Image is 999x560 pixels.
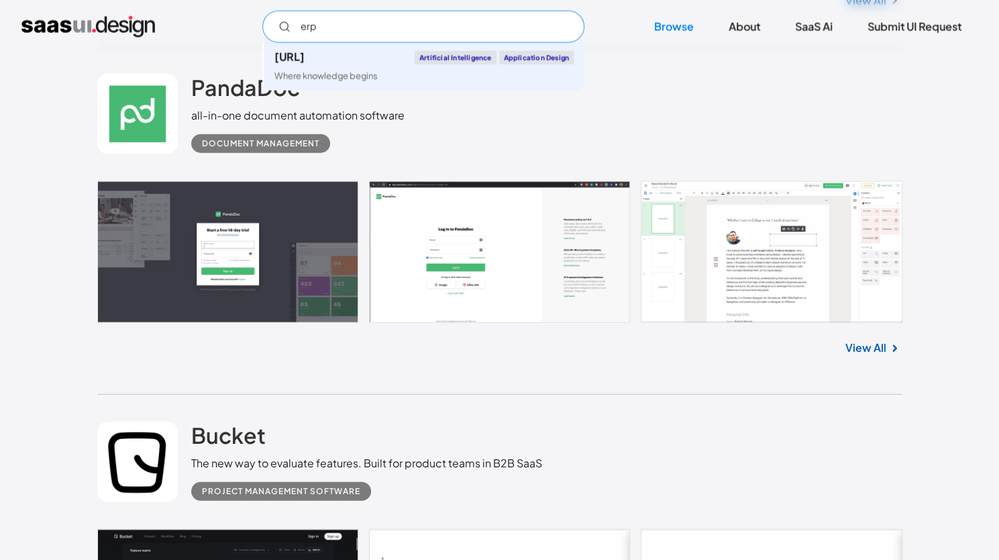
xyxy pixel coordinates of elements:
[274,70,378,83] div: Where knowledge begins
[191,422,266,455] a: Bucket
[274,52,305,62] div: [URL]
[191,74,300,107] a: PandaDoc
[264,43,584,91] a: [URL]Artificial IntelligenceApplication DesignWhere knowledge begins
[21,16,155,38] a: home
[262,11,584,43] form: Email Form
[262,11,584,43] input: Search UI designs you're looking for...
[415,51,496,64] div: Artificial Intelligence
[202,136,319,152] div: Document Management
[851,12,978,42] a: Submit UI Request
[779,12,849,42] a: SaaS Ai
[191,455,542,471] div: The new way to evaluate features. Built for product teams in B2B SaaS
[202,483,360,500] div: Project Management Software
[499,51,574,64] div: Application Design
[191,422,266,449] h2: Bucket
[191,107,405,124] div: all-in-one document automation software
[713,12,776,42] a: About
[845,340,886,356] a: View All
[191,74,300,101] h2: PandaDoc
[638,12,710,42] a: Browse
